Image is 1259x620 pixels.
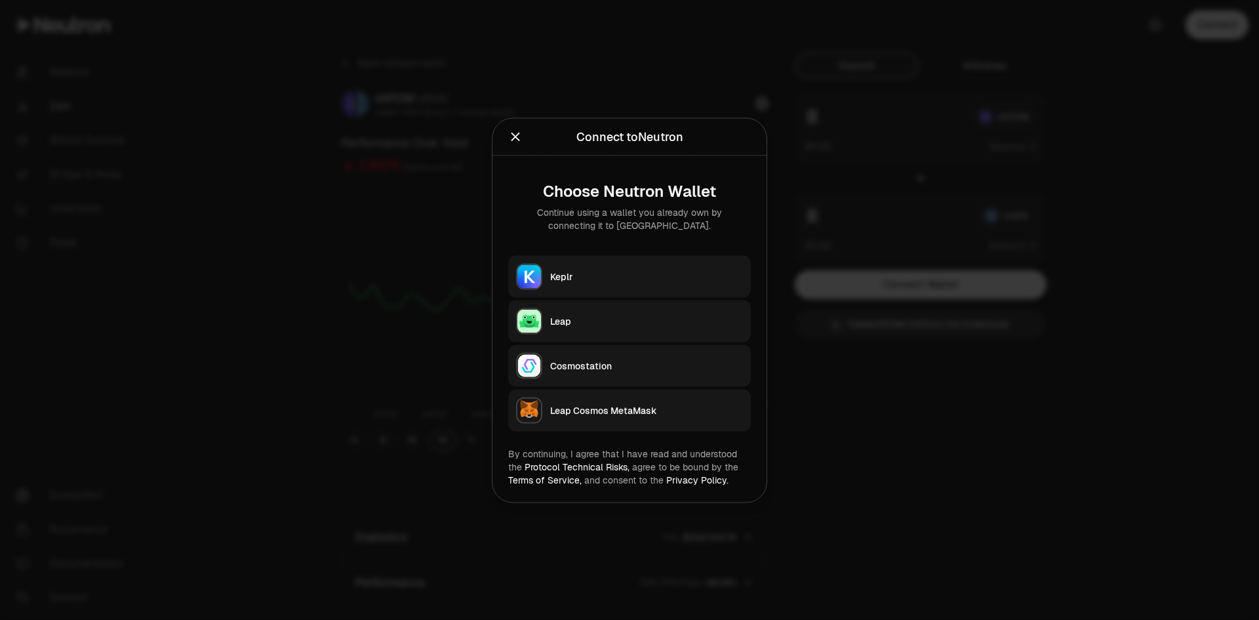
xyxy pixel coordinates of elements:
div: Leap Cosmos MetaMask [550,403,743,417]
div: Keplr [550,270,743,283]
button: Leap Cosmos MetaMaskLeap Cosmos MetaMask [508,389,751,431]
div: Leap [550,314,743,327]
div: Cosmostation [550,359,743,372]
img: Keplr [517,264,541,288]
a: Terms of Service, [508,474,582,486]
button: LeapLeap [508,300,751,342]
a: Privacy Policy. [666,474,729,486]
div: By continuing, I agree that I have read and understood the agree to be bound by the and consent t... [508,447,751,486]
button: CosmostationCosmostation [508,344,751,386]
img: Leap [517,309,541,333]
a: Protocol Technical Risks, [525,461,629,472]
div: Connect to Neutron [576,127,683,146]
div: Choose Neutron Wallet [519,182,740,200]
button: KeplrKeplr [508,255,751,297]
div: Continue using a wallet you already own by connecting it to [GEOGRAPHIC_DATA]. [519,205,740,232]
button: Close [508,127,523,146]
img: Leap Cosmos MetaMask [517,398,541,422]
img: Cosmostation [517,354,541,377]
